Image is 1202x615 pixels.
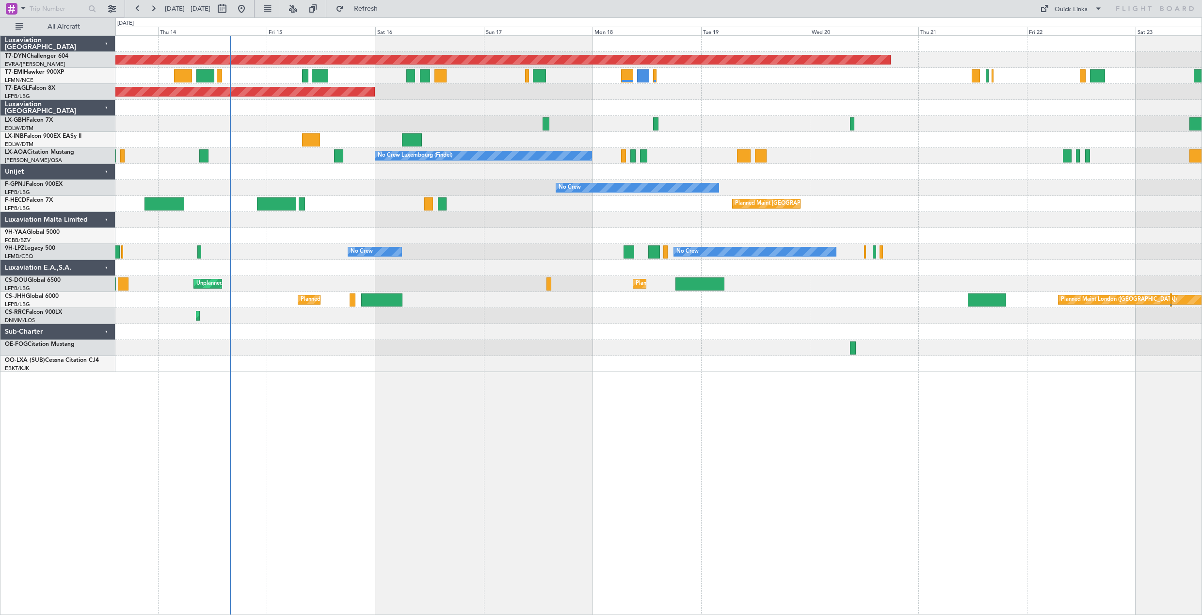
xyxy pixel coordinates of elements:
span: T7-DYN [5,53,27,59]
div: Sun 17 [484,27,593,35]
span: CS-DOU [5,277,28,283]
a: T7-EMIHawker 900XP [5,69,64,75]
a: LFPB/LBG [5,189,30,196]
button: All Aircraft [11,19,105,34]
button: Refresh [331,1,389,16]
a: OE-FOGCitation Mustang [5,341,75,347]
a: 9H-LPZLegacy 500 [5,245,55,251]
a: F-GPNJFalcon 900EX [5,181,63,187]
a: OO-LXA (SUB)Cessna Citation CJ4 [5,357,99,363]
div: Thu 21 [918,27,1027,35]
div: No Crew [351,244,373,259]
div: Planned Maint [GEOGRAPHIC_DATA] ([GEOGRAPHIC_DATA]) [301,292,453,307]
a: EVRA/[PERSON_NAME] [5,61,65,68]
a: CS-RRCFalcon 900LX [5,309,62,315]
a: DNMM/LOS [5,317,35,324]
div: Mon 18 [593,27,701,35]
span: LX-AOA [5,149,27,155]
span: [DATE] - [DATE] [165,4,210,13]
span: T7-EMI [5,69,24,75]
a: FCBB/BZV [5,237,31,244]
span: 9H-LPZ [5,245,24,251]
a: LX-AOACitation Mustang [5,149,74,155]
div: Thu 14 [158,27,267,35]
div: Planned Maint [GEOGRAPHIC_DATA] ([GEOGRAPHIC_DATA]) [636,276,788,291]
div: Wed 20 [810,27,918,35]
a: EDLW/DTM [5,141,33,148]
input: Trip Number [30,1,85,16]
div: No Crew [559,180,581,195]
span: T7-EAGL [5,85,29,91]
span: OE-FOG [5,341,28,347]
a: CS-JHHGlobal 6000 [5,293,59,299]
a: CS-DOUGlobal 6500 [5,277,61,283]
span: CS-JHH [5,293,26,299]
span: Refresh [346,5,386,12]
span: OO-LXA (SUB) [5,357,45,363]
a: LFPB/LBG [5,285,30,292]
a: LFMD/CEQ [5,253,33,260]
span: F-HECD [5,197,26,203]
a: LFPB/LBG [5,93,30,100]
div: Fri 22 [1027,27,1136,35]
div: Fri 15 [267,27,375,35]
a: F-HECDFalcon 7X [5,197,53,203]
span: 9H-YAA [5,229,27,235]
a: LFMN/NCE [5,77,33,84]
a: 9H-YAAGlobal 5000 [5,229,60,235]
a: LFPB/LBG [5,301,30,308]
a: T7-DYNChallenger 604 [5,53,68,59]
div: Planned Maint [GEOGRAPHIC_DATA] ([GEOGRAPHIC_DATA]) [735,196,888,211]
button: Quick Links [1035,1,1107,16]
div: Planned Maint Lagos ([PERSON_NAME]) [199,308,299,323]
span: CS-RRC [5,309,26,315]
a: LFPB/LBG [5,205,30,212]
span: LX-INB [5,133,24,139]
div: Unplanned Maint [GEOGRAPHIC_DATA] ([GEOGRAPHIC_DATA]) [196,276,356,291]
div: [DATE] [117,19,134,28]
div: Planned Maint London ([GEOGRAPHIC_DATA]) [1061,292,1177,307]
a: [PERSON_NAME]/QSA [5,157,62,164]
span: LX-GBH [5,117,26,123]
a: EBKT/KJK [5,365,29,372]
span: All Aircraft [25,23,102,30]
span: F-GPNJ [5,181,26,187]
div: Sat 16 [375,27,484,35]
a: T7-EAGLFalcon 8X [5,85,55,91]
div: No Crew Luxembourg (Findel) [378,148,452,163]
div: No Crew [676,244,699,259]
a: EDLW/DTM [5,125,33,132]
a: LX-INBFalcon 900EX EASy II [5,133,81,139]
div: Quick Links [1055,5,1088,15]
a: LX-GBHFalcon 7X [5,117,53,123]
div: Tue 19 [701,27,810,35]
